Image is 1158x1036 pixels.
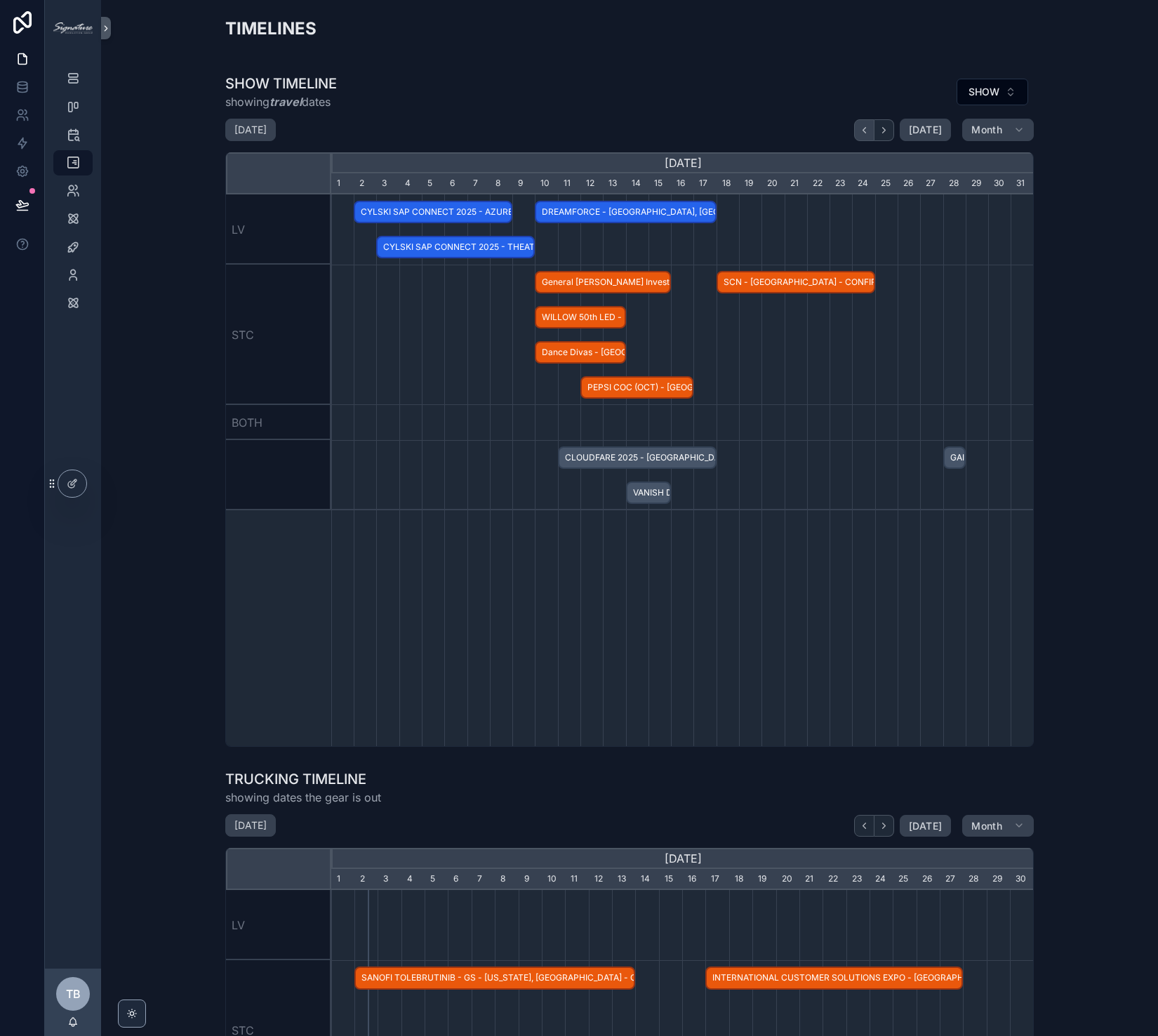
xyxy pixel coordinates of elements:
span: CYLSKI SAP CONNECT 2025 - THEATER - [GEOGRAPHIC_DATA] - CONFIRMED [378,236,533,259]
div: GAIN Virtual - CONFIRMED [943,446,966,470]
span: [DATE] [909,124,942,136]
span: General [PERSON_NAME] Investor Day - [GEOGRAPHIC_DATA], [GEOGRAPHIC_DATA] - HOLD [536,271,670,294]
h1: SHOW TIMELINE [225,74,337,93]
div: 8 [495,869,518,890]
div: 14 [635,869,658,890]
div: 13 [612,869,635,890]
div: 4 [401,869,425,890]
button: [DATE] [900,815,951,837]
div: 10 [542,869,565,890]
div: 28 [963,869,986,890]
div: BOTH [226,405,331,440]
div: 31 [1011,173,1033,194]
div: 24 [852,173,874,194]
div: SCN - Atlanta - CONFIRMED [717,271,875,294]
h2: [DATE] [234,123,267,137]
div: 4 [399,173,422,194]
div: 26 [898,173,920,194]
div: 2 [354,173,376,194]
button: Month [962,815,1034,837]
div: General Mills Investor Day - Twin Cities, MN - HOLD [535,271,671,294]
div: SANOFI TOLEBRUTINIB - GS - New York, NY - CONFIRMED [354,967,635,990]
div: 3 [376,173,399,194]
div: 27 [920,173,943,194]
div: 2 [354,869,378,890]
div: 13 [603,173,625,194]
span: GAIN Virtual - CONFIRMED [945,446,964,470]
img: App logo [53,22,93,34]
div: 22 [807,173,830,194]
div: 12 [589,869,612,890]
span: CLOUDFARE 2025 - [GEOGRAPHIC_DATA] - HOLD [559,446,715,470]
div: 15 [648,173,671,194]
div: 1 [331,869,354,890]
button: Select Button [957,79,1028,105]
div: LV [226,890,331,960]
div: [DATE] [331,152,1034,173]
div: CYLSKI SAP CONNECT 2025 - THEATER - LAS VEGAS - CONFIRMED [376,236,535,259]
div: 10 [535,173,557,194]
h1: TRUCKING TIMELINE [225,769,381,789]
div: 30 [1010,869,1033,890]
div: 11 [565,869,588,890]
div: WILLOW 50th LED - SOUTH BARRINGTON, IL - HOLD [535,306,625,329]
div: 26 [917,869,940,890]
div: DREAMFORCE - SAN FRANCISCO, CA - CONFIRMED [535,201,716,224]
div: 19 [752,869,776,890]
div: 16 [671,173,693,194]
span: PEPSI COC (OCT) - [GEOGRAPHIC_DATA], [GEOGRAPHIC_DATA] - [582,376,692,399]
span: DREAMFORCE - [GEOGRAPHIC_DATA], [GEOGRAPHIC_DATA] - CONFIRMED [536,201,714,224]
span: SANOFI TOLEBRUTINIB - GS - [US_STATE], [GEOGRAPHIC_DATA] - CONFIRMED [356,967,634,990]
div: 19 [739,173,761,194]
div: 6 [448,869,471,890]
div: PEPSI COC (OCT) - GREENWICH, CT - [580,376,693,399]
div: CLOUDFARE 2025 - Las Vegas - HOLD [558,446,717,470]
div: 14 [626,173,648,194]
span: CYLSKI SAP CONNECT 2025 - AZURE BALLROOM - [GEOGRAPHIC_DATA] - CONFIRMED [355,201,511,224]
div: 9 [512,173,535,194]
div: 17 [705,869,728,890]
span: Month [971,124,1002,136]
div: 23 [846,869,870,890]
div: 21 [785,173,807,194]
span: VANISH DEMO - Saint [PERSON_NAME], [GEOGRAPHIC_DATA] - HOLD [627,482,670,505]
div: 18 [729,869,752,890]
div: 21 [799,869,823,890]
div: 25 [893,869,916,890]
span: showing dates [225,93,337,110]
div: 5 [422,173,444,194]
span: showing dates the gear is out [225,789,381,806]
span: WILLOW 50th LED - [GEOGRAPHIC_DATA], [GEOGRAPHIC_DATA] - HOLD [536,306,624,329]
div: 24 [870,869,893,890]
div: 27 [940,869,963,890]
div: 17 [693,173,716,194]
span: SHOW [969,85,999,99]
span: [DATE] [909,820,942,832]
div: 20 [776,869,799,890]
div: 7 [467,173,490,194]
div: scrollable content [45,56,101,334]
span: TB [66,985,81,1002]
div: 6 [444,173,467,194]
div: 16 [682,869,705,890]
button: Month [962,119,1034,141]
div: STC [226,265,331,405]
div: Dance Divas - Chicago - CONFIRMED [535,341,625,364]
h2: TIMELINES [225,17,317,40]
div: 11 [558,173,580,194]
div: 12 [580,173,603,194]
div: 23 [830,173,852,194]
div: 25 [875,173,898,194]
h2: [DATE] [234,818,267,832]
button: [DATE] [900,119,951,141]
div: 28 [943,173,966,194]
div: INTERNATIONAL CUSTOMER SOLUTIONS EXPO - Orlando, FL - CONFIRMED [705,967,963,990]
div: 1 [331,173,354,194]
div: 18 [717,173,739,194]
div: 8 [490,173,512,194]
div: 29 [987,869,1010,890]
span: Month [971,820,1002,832]
div: VANISH DEMO - Saint Charles, IL - HOLD [626,482,672,505]
div: 15 [659,869,682,890]
span: Dance Divas - [GEOGRAPHIC_DATA] - CONFIRMED [536,341,624,364]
